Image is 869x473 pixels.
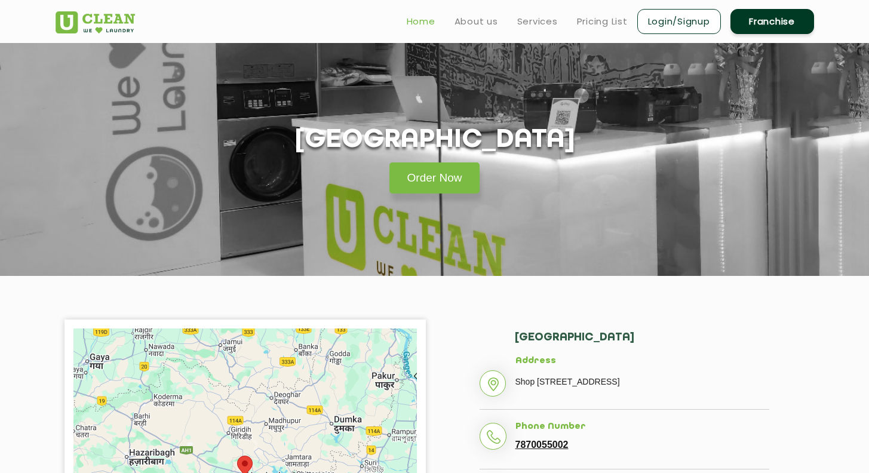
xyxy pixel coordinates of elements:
[514,331,769,356] h2: [GEOGRAPHIC_DATA]
[515,373,769,391] p: Shop [STREET_ADDRESS]
[56,11,135,33] img: UClean Laundry and Dry Cleaning
[515,440,569,450] a: 7870055002
[455,14,498,29] a: About us
[294,125,576,156] h1: [GEOGRAPHIC_DATA]
[730,9,814,34] a: Franchise
[517,14,558,29] a: Services
[515,356,769,367] h5: Address
[637,9,721,34] a: Login/Signup
[577,14,628,29] a: Pricing List
[407,14,435,29] a: Home
[389,162,480,193] a: Order Now
[515,422,769,432] h5: Phone Number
